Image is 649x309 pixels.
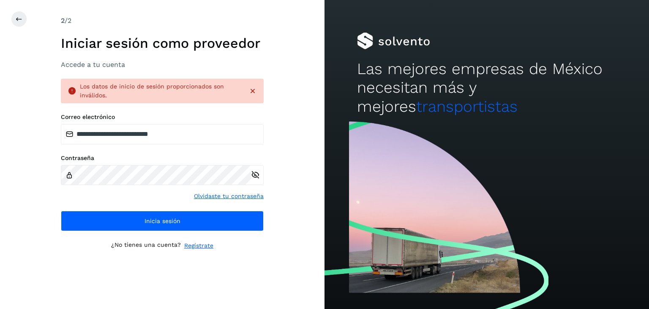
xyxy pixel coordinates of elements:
[98,260,226,293] iframe: reCAPTCHA
[416,97,518,116] span: transportistas
[194,192,264,201] a: Olvidaste tu contraseña
[111,241,181,250] p: ¿No tienes una cuenta?
[61,211,264,231] button: Inicia sesión
[61,61,264,69] h3: Accede a tu cuenta
[61,113,264,121] label: Correo electrónico
[80,82,242,100] div: Los datos de inicio de sesión proporcionados son inválidos.
[61,35,264,51] h1: Iniciar sesión como proveedor
[61,154,264,162] label: Contraseña
[145,218,180,224] span: Inicia sesión
[357,60,616,116] h2: Las mejores empresas de México necesitan más y mejores
[184,241,213,250] a: Regístrate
